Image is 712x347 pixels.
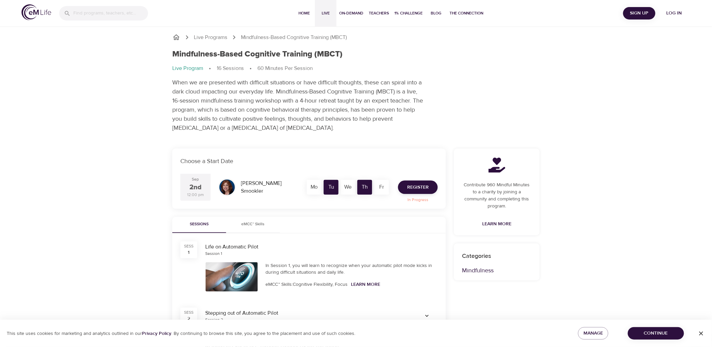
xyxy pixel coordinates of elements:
div: We [341,180,355,195]
div: Session 2 [205,317,223,323]
div: Th [357,180,372,195]
span: Continue [633,329,679,338]
p: 60 Minutes Per Session [257,65,313,72]
input: Find programs, teachers, etc... [73,6,148,21]
div: Life on Automatic Pilot [205,243,438,251]
span: Sign Up [626,9,653,17]
span: Sessions [176,221,222,228]
div: Stepping out of Automatic Pilot [205,309,408,317]
span: Learn More [482,220,511,228]
p: Mindfulness-Based Cognitive Training (MBCT) [241,34,347,41]
button: Register [398,181,438,194]
div: Sep [192,177,199,182]
a: Learn More [351,281,381,287]
p: Mindfulness [462,266,532,275]
div: 2nd [189,183,202,192]
button: Continue [628,327,684,340]
p: Choose a Start Date [180,157,438,166]
span: Blog [428,10,444,17]
span: Register [407,183,429,192]
h1: Mindfulness-Based Cognitive Training (MBCT) [172,49,343,59]
div: Tu [324,180,339,195]
p: In Progress [394,197,442,203]
span: Manage [583,329,603,338]
nav: breadcrumb [172,33,540,41]
p: When we are presented with difficult situations or have difficult thoughts, these can spiral into... [172,78,425,132]
div: 12:00 pm [187,192,204,198]
div: SESS [184,243,193,249]
div: Mo [307,180,322,195]
a: Privacy Policy [142,331,171,337]
div: Fr [374,180,389,195]
span: eMCC™ Skills: Cognitive Flexibility, Focus [266,281,348,287]
button: Sign Up [623,7,655,20]
span: Home [296,10,312,17]
div: In Session 1, you will learn to recognize when your automatic pilot mode kicks in during difficul... [266,262,438,276]
a: Learn More [479,218,514,230]
span: 1% Challenge [394,10,423,17]
p: Categories [462,252,532,261]
div: [PERSON_NAME] Smookler [238,177,300,198]
span: On-Demand [339,10,363,17]
p: Live Program [172,65,203,72]
span: The Connection [450,10,483,17]
span: Log in [661,9,688,17]
div: Session 1 [205,251,222,257]
div: 1 [188,249,190,256]
a: Live Programs [194,34,227,41]
button: Log in [658,7,690,20]
div: 2 [187,315,190,322]
p: 16 Sessions [217,65,244,72]
nav: breadcrumb [172,65,540,73]
span: eMCC™ Skills [230,221,276,228]
img: logo [22,4,51,20]
span: Teachers [369,10,389,17]
p: Contribute 960 Mindful Minutes to a charity by joining a community and completing this program. [462,182,532,210]
button: Manage [578,327,608,340]
div: SESS [184,310,193,315]
span: Live [318,10,334,17]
